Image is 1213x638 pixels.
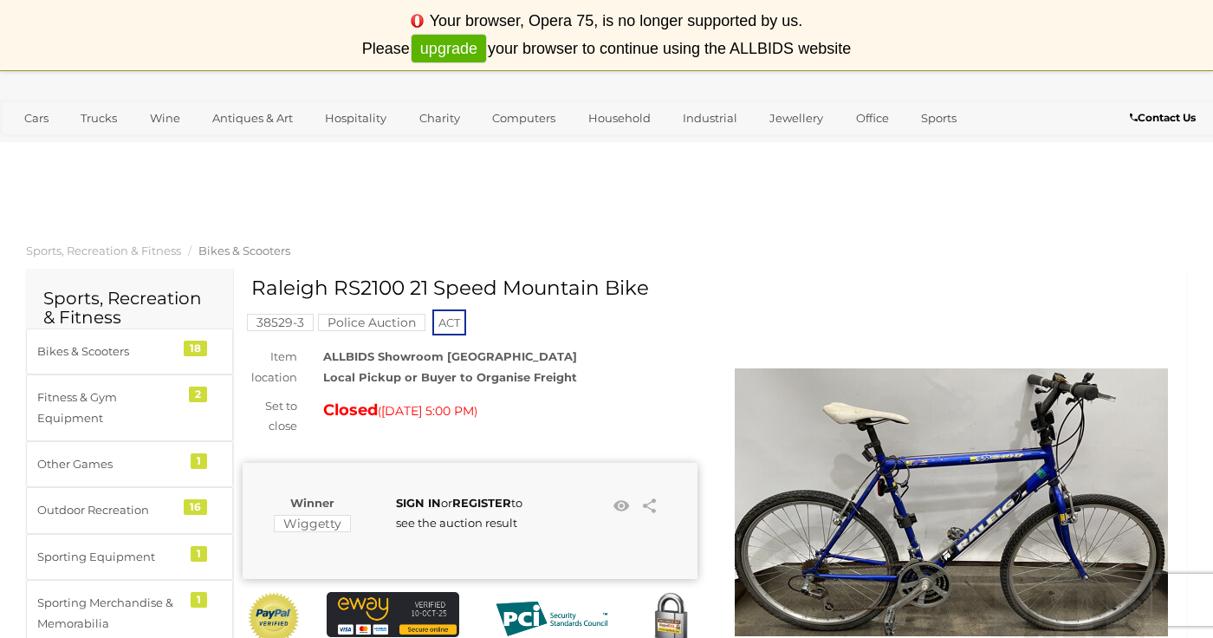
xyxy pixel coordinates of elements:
[26,244,181,257] a: Sports, Recreation & Fitness
[247,314,314,331] mark: 38529-3
[13,104,60,133] a: Cars
[412,35,486,63] a: upgrade
[191,453,207,469] div: 1
[26,534,233,580] a: Sporting Equipment 1
[408,104,471,133] a: Charity
[37,342,180,361] div: Bikes & Scooters
[198,244,290,257] a: Bikes & Scooters
[247,316,314,329] a: 38529-3
[845,104,900,133] a: Office
[381,403,474,419] span: [DATE] 5:00 PM
[378,404,477,418] span: ( )
[1130,111,1196,124] b: Contact Us
[314,104,398,133] a: Hospitality
[323,370,577,384] strong: Local Pickup or Buyer to Organise Freight
[230,347,310,387] div: Item location
[396,496,522,530] span: or to see the auction result
[43,289,216,327] h2: Sports, Recreation & Fitness
[481,104,567,133] a: Computers
[452,496,511,510] a: REGISTER
[758,104,834,133] a: Jewellery
[37,387,180,428] div: Fitness & Gym Equipment
[191,546,207,562] div: 1
[26,487,233,533] a: Outdoor Recreation 16
[201,104,304,133] a: Antiques & Art
[274,515,351,532] mark: Wiggetty
[318,314,425,331] mark: Police Auction
[191,592,207,608] div: 1
[230,396,310,437] div: Set to close
[318,316,425,329] a: Police Auction
[1130,108,1200,127] a: Contact Us
[189,387,207,402] div: 2
[26,441,233,487] a: Other Games 1
[608,493,634,519] li: Watch this item
[37,454,180,474] div: Other Games
[26,329,233,374] a: Bikes & Scooters 18
[37,500,180,520] div: Outdoor Recreation
[396,496,441,510] a: SIGN IN
[251,277,693,299] h1: Raleigh RS2100 21 Speed Mountain Bike
[37,593,180,634] div: Sporting Merchandise & Memorabilia
[290,496,334,510] b: Winner
[432,309,466,335] span: ACT
[37,547,180,567] div: Sporting Equipment
[184,341,207,356] div: 18
[577,104,662,133] a: Household
[69,104,128,133] a: Trucks
[139,104,191,133] a: Wine
[910,104,968,133] a: Sports
[323,349,577,363] strong: ALLBIDS Showroom [GEOGRAPHIC_DATA]
[184,499,207,515] div: 16
[671,104,749,133] a: Industrial
[13,133,159,161] a: [GEOGRAPHIC_DATA]
[26,374,233,441] a: Fitness & Gym Equipment 2
[323,400,378,420] strong: Closed
[327,592,459,636] img: eWAY Payment Gateway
